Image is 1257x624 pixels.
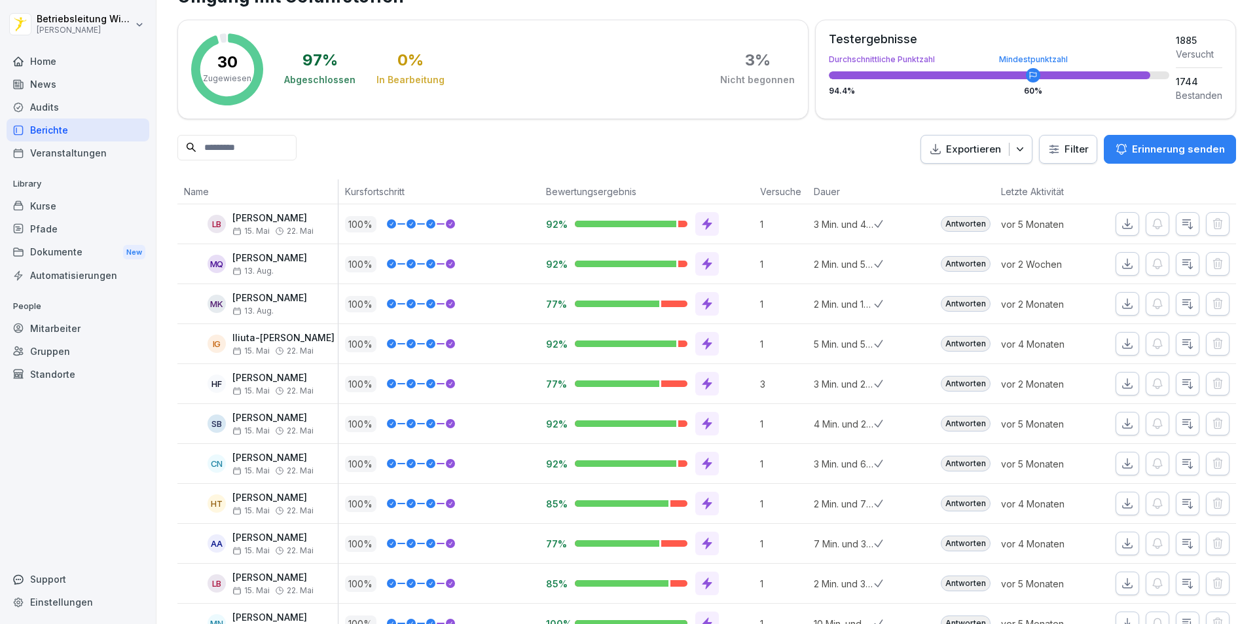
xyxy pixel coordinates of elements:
a: Pfade [7,217,149,240]
p: [PERSON_NAME] [232,413,314,424]
div: Automatisierungen [7,264,149,287]
p: vor 4 Monaten [1001,337,1095,351]
span: 22. Mai [287,346,314,356]
div: Nicht begonnen [720,73,795,86]
div: SB [208,414,226,433]
p: 2 Min. und 10 Sek. [814,297,874,311]
span: 15. Mai [232,466,270,475]
div: Support [7,568,149,591]
a: Audits [7,96,149,119]
p: [PERSON_NAME] [232,572,314,583]
p: [PERSON_NAME] [232,612,314,623]
p: [PERSON_NAME] [232,373,314,384]
p: 100 % [345,336,376,352]
div: 0 % [397,52,424,68]
div: HF [208,375,226,393]
a: Veranstaltungen [7,141,149,164]
div: 3 % [745,52,771,68]
p: [PERSON_NAME] [232,293,307,304]
p: [PERSON_NAME] [37,26,132,35]
div: Versucht [1176,47,1222,61]
a: Gruppen [7,340,149,363]
p: 1 [760,217,807,231]
div: Durchschnittliche Punktzahl [829,56,1169,64]
p: 100 % [345,456,376,472]
a: Berichte [7,119,149,141]
div: In Bearbeitung [376,73,445,86]
p: 100 % [345,496,376,512]
p: 3 [760,377,807,391]
p: 7 Min. und 35 Sek. [814,537,874,551]
p: vor 5 Monaten [1001,417,1095,431]
div: Mindestpunktzahl [999,56,1068,64]
a: DokumenteNew [7,240,149,265]
p: [PERSON_NAME] [232,452,314,464]
div: Bestanden [1176,88,1222,102]
p: Exportieren [946,142,1001,157]
p: Name [184,185,331,198]
a: News [7,73,149,96]
p: Letzte Aktivität [1001,185,1089,198]
button: Exportieren [920,135,1032,164]
p: 1 [760,457,807,471]
div: HT [208,494,226,513]
div: LB [208,574,226,593]
p: Dauer [814,185,867,198]
span: 15. Mai [232,426,270,435]
a: Standorte [7,363,149,386]
p: 5 Min. und 53 Sek. [814,337,874,351]
div: Antworten [941,296,991,312]
span: 22. Mai [287,426,314,435]
p: Versuche [760,185,801,198]
p: 3 Min. und 28 Sek. [814,377,874,391]
span: 15. Mai [232,227,270,236]
p: 100 % [345,376,376,392]
p: 92% [546,258,564,270]
p: 100 % [345,216,376,232]
a: Home [7,50,149,73]
span: 22. Mai [287,386,314,395]
div: New [123,245,145,260]
a: Kurse [7,194,149,217]
div: LB [208,215,226,233]
div: Antworten [941,336,991,352]
p: 100 % [345,576,376,592]
p: 100 % [345,536,376,552]
span: 22. Mai [287,466,314,475]
p: Library [7,174,149,194]
p: 30 [217,54,238,70]
p: [PERSON_NAME] [232,532,314,543]
p: 1 [760,297,807,311]
p: [PERSON_NAME] [232,213,314,224]
button: Erinnerung senden [1104,135,1236,164]
p: 77% [546,538,564,550]
div: Antworten [941,496,991,511]
p: [PERSON_NAME] [232,253,307,264]
div: Einstellungen [7,591,149,614]
div: Filter [1047,143,1089,156]
div: Mitarbeiter [7,317,149,340]
p: vor 4 Monaten [1001,537,1095,551]
span: 13. Aug. [232,266,274,276]
div: MK [208,295,226,313]
div: 97 % [302,52,338,68]
p: 100 % [345,256,376,272]
span: 13. Aug. [232,306,274,316]
p: vor 5 Monaten [1001,457,1095,471]
span: 15. Mai [232,386,270,395]
div: Antworten [941,416,991,431]
span: 22. Mai [287,586,314,595]
div: 60 % [1024,87,1042,95]
p: 1 [760,497,807,511]
div: Antworten [941,256,991,272]
span: 15. Mai [232,346,270,356]
p: vor 2 Wochen [1001,257,1095,271]
div: Antworten [941,216,991,232]
p: 92% [546,338,564,350]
